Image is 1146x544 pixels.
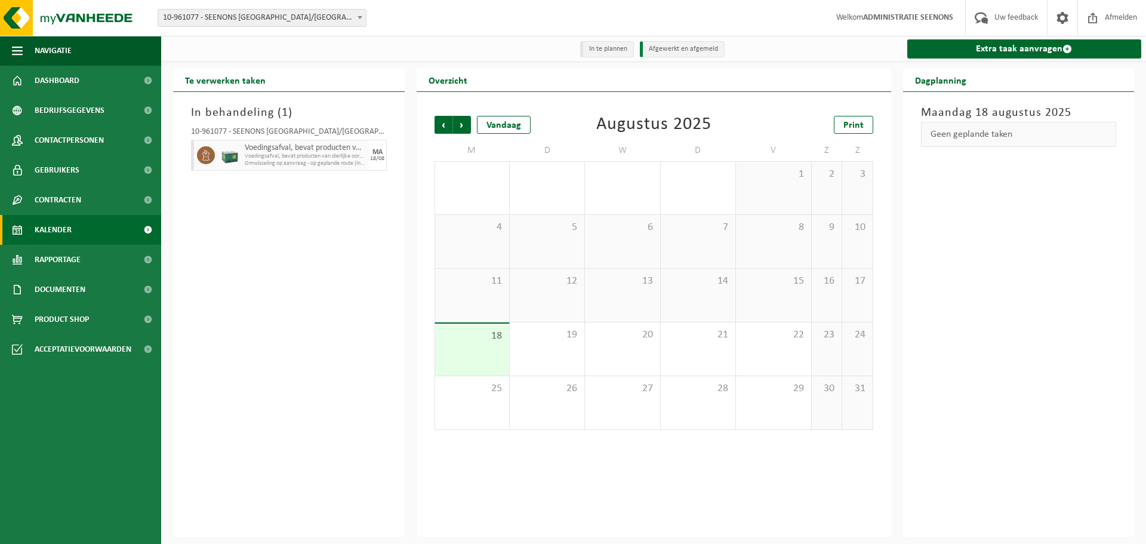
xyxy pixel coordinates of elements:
[907,39,1142,59] a: Extra taak aanvragen
[842,140,873,161] td: Z
[158,9,366,27] span: 10-961077 - SEENONS BELGIUM/KU LEUVEN KASTEELPARK ARENBERG - HEVERLEE
[158,10,366,26] span: 10-961077 - SEENONS BELGIUM/KU LEUVEN KASTEELPARK ARENBERG - HEVERLEE
[35,96,104,125] span: Bedrijfsgegevens
[848,382,866,395] span: 31
[441,221,503,234] span: 4
[667,328,729,342] span: 21
[848,328,866,342] span: 24
[35,334,131,364] span: Acceptatievoorwaarden
[591,382,654,395] span: 27
[441,330,503,343] span: 18
[510,140,585,161] td: D
[848,221,866,234] span: 10
[372,149,383,156] div: MA
[742,168,805,181] span: 1
[35,185,81,215] span: Contracten
[818,168,836,181] span: 2
[818,382,836,395] span: 30
[742,328,805,342] span: 22
[35,155,79,185] span: Gebruikers
[742,275,805,288] span: 15
[35,125,104,155] span: Contactpersonen
[818,221,836,234] span: 9
[35,215,72,245] span: Kalender
[742,221,805,234] span: 8
[516,382,578,395] span: 26
[848,168,866,181] span: 3
[667,275,729,288] span: 14
[453,116,471,134] span: Volgende
[921,104,1117,122] h3: Maandag 18 augustus 2025
[35,275,85,305] span: Documenten
[417,68,479,91] h2: Overzicht
[834,116,873,134] a: Print
[245,153,366,160] span: Voedingsafval, bevat producten van dierlijke oorsprong, onve
[921,122,1117,147] div: Geen geplande taken
[245,160,366,167] span: Omwisseling op aanvraag - op geplande route (incl. verwerking)
[516,328,578,342] span: 19
[585,140,660,161] td: W
[245,143,366,153] span: Voedingsafval, bevat producten van dierlijke oorsprong, onverpakt, categorie 3
[848,275,866,288] span: 17
[35,245,81,275] span: Rapportage
[580,41,634,57] li: In te plannen
[435,116,452,134] span: Vorige
[596,116,711,134] div: Augustus 2025
[667,221,729,234] span: 7
[818,275,836,288] span: 16
[35,66,79,96] span: Dashboard
[173,68,278,91] h2: Te verwerken taken
[903,68,978,91] h2: Dagplanning
[818,328,836,342] span: 23
[591,275,654,288] span: 13
[282,107,288,119] span: 1
[221,146,239,164] img: PB-LB-0680-HPE-GN-01
[35,305,89,334] span: Product Shop
[441,382,503,395] span: 25
[191,128,387,140] div: 10-961077 - SEENONS [GEOGRAPHIC_DATA]/[GEOGRAPHIC_DATA] - [GEOGRAPHIC_DATA]
[640,41,725,57] li: Afgewerkt en afgemeld
[736,140,811,161] td: V
[843,121,864,130] span: Print
[435,140,510,161] td: M
[477,116,531,134] div: Vandaag
[441,275,503,288] span: 11
[742,382,805,395] span: 29
[370,156,384,162] div: 18/08
[191,104,387,122] h3: In behandeling ( )
[812,140,842,161] td: Z
[661,140,736,161] td: D
[591,221,654,234] span: 6
[863,13,953,22] strong: ADMINISTRATIE SEENONS
[591,328,654,342] span: 20
[516,221,578,234] span: 5
[667,382,729,395] span: 28
[516,275,578,288] span: 12
[35,36,72,66] span: Navigatie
